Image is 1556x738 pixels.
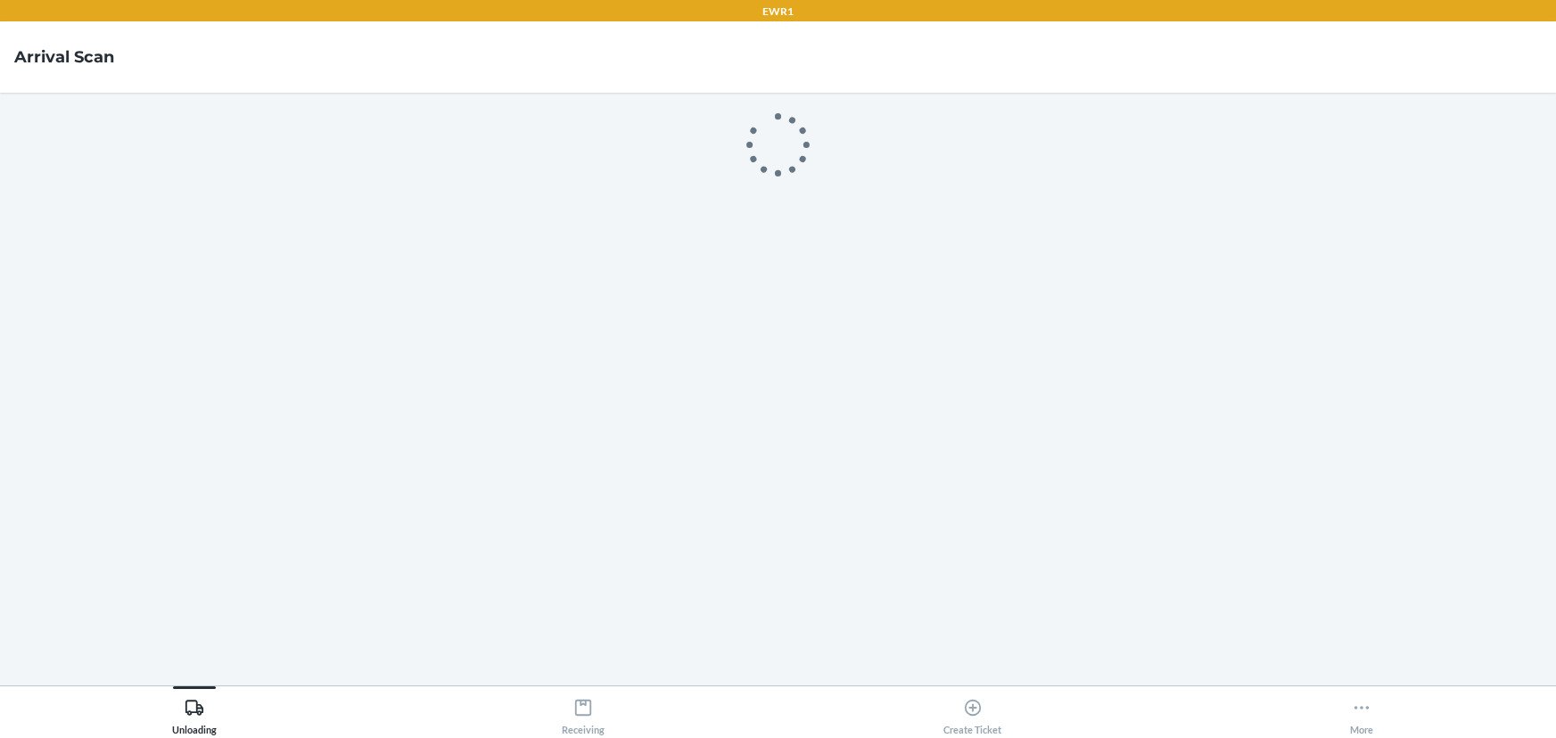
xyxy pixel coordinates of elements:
[14,45,114,69] h4: Arrival Scan
[778,686,1167,735] button: Create Ticket
[389,686,778,735] button: Receiving
[943,691,1001,735] div: Create Ticket
[1350,691,1373,735] div: More
[762,4,794,20] p: EWR1
[562,691,605,735] div: Receiving
[172,691,217,735] div: Unloading
[1167,686,1556,735] button: More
